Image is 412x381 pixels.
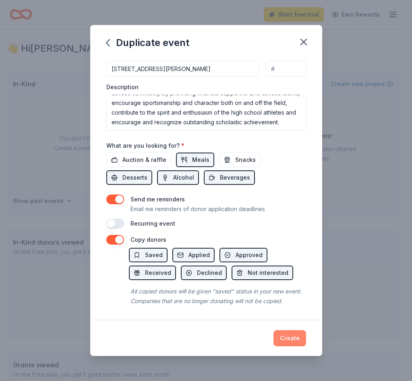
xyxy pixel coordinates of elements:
[106,61,260,77] input: Enter a US address
[157,170,199,185] button: Alcohol
[248,268,288,278] span: Not interested
[236,250,263,260] span: Approved
[219,248,267,262] button: Approved
[197,268,222,278] span: Declined
[145,250,163,260] span: Saved
[130,204,265,214] p: Email me reminders of donor application deadlines
[122,155,166,165] span: Auction & raffle
[188,250,210,260] span: Applied
[122,173,147,182] span: Desserts
[232,266,293,280] button: Not interested
[273,330,306,346] button: Create
[176,153,214,167] button: Meals
[204,170,255,185] button: Beverages
[129,248,168,262] button: Saved
[181,266,227,280] button: Declined
[130,220,175,227] label: Recurring event
[266,61,306,77] input: #
[106,142,184,150] label: What are you looking for?
[106,83,139,91] label: Description
[106,36,189,49] div: Duplicate event
[220,173,250,182] span: Beverages
[129,266,176,280] button: Received
[145,268,171,278] span: Received
[172,248,215,262] button: Applied
[106,94,306,131] textarea: Ludlow High School athletics. event aims to raise essential fund to support the LDAA, whose missi...
[219,153,261,167] button: Snacks
[129,285,306,308] div: All copied donors will be given "saved" status in your new event. Companies that are no longer do...
[106,153,171,167] button: Auction & raffle
[235,155,256,165] span: Snacks
[173,173,194,182] span: Alcohol
[130,196,185,203] label: Send me reminders
[192,155,209,165] span: Meals
[106,170,152,185] button: Desserts
[130,236,166,243] label: Copy donors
